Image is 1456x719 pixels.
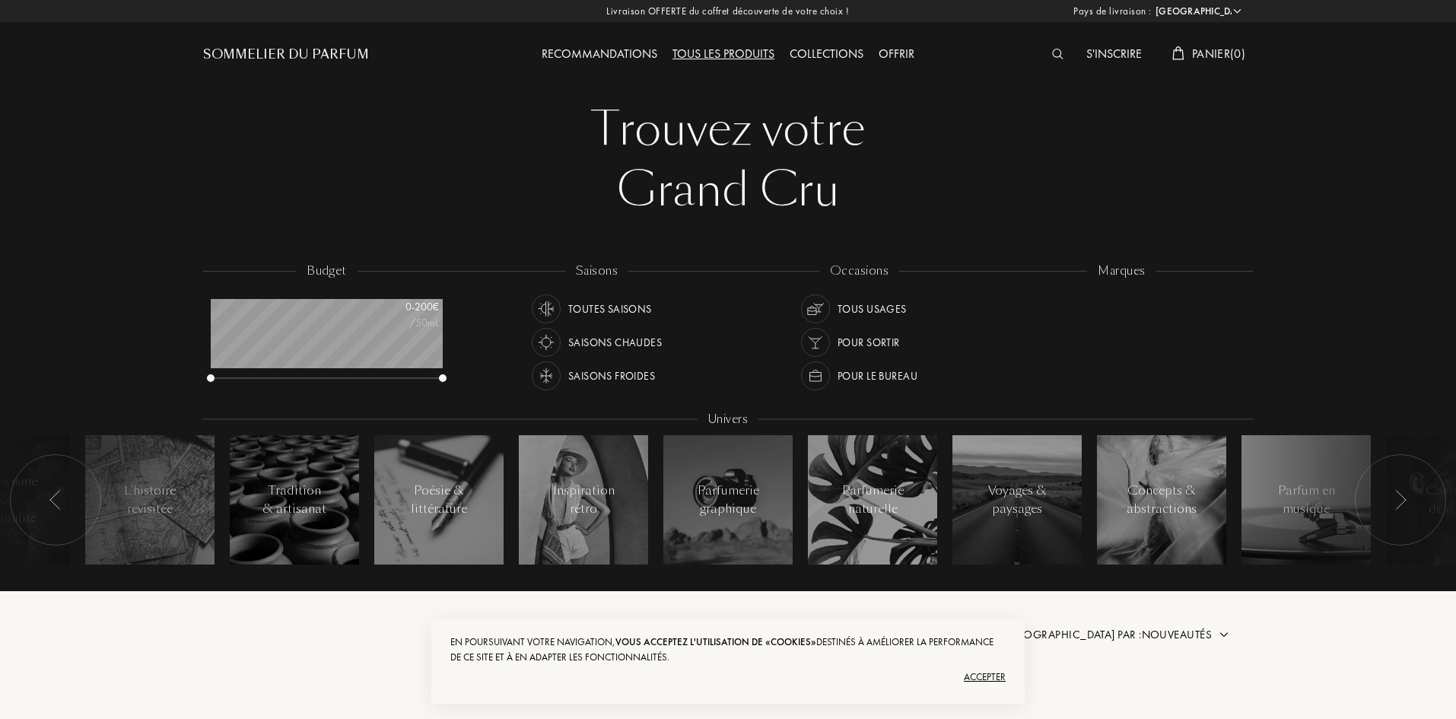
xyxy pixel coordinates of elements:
[450,665,1006,689] div: Accepter
[1006,627,1212,642] span: [GEOGRAPHIC_DATA] par : Nouveautés
[782,46,871,62] a: Collections
[1087,262,1156,280] div: marques
[363,299,439,315] div: 0 - 200 €
[565,262,628,280] div: saisons
[1079,45,1149,65] div: S'inscrire
[665,45,782,65] div: Tous les produits
[1172,46,1184,60] img: cart_white.svg
[1192,46,1245,62] span: Panier ( 0 )
[363,315,439,331] div: /50mL
[407,482,472,518] div: Poésie & littérature
[215,160,1241,221] div: Grand Cru
[1052,49,1063,59] img: search_icn_white.svg
[805,332,826,353] img: usage_occasion_party_white.svg
[782,45,871,65] div: Collections
[262,482,327,518] div: Tradition & artisanat
[568,294,652,323] div: Toutes saisons
[1079,46,1149,62] a: S'inscrire
[568,328,662,357] div: Saisons chaudes
[805,298,826,320] img: usage_occasion_all_white.svg
[49,490,62,510] img: arr_left.svg
[696,482,761,518] div: Parfumerie graphique
[296,262,358,280] div: budget
[838,328,900,357] div: Pour sortir
[536,365,557,387] img: usage_season_cold_white.svg
[819,262,899,280] div: occasions
[536,332,557,353] img: usage_season_hot_white.svg
[552,482,616,518] div: Inspiration rétro
[615,635,816,648] span: vous acceptez l'utilisation de «cookies»
[534,45,665,65] div: Recommandations
[838,361,917,390] div: Pour le bureau
[698,411,758,428] div: Univers
[203,46,369,64] a: Sommelier du Parfum
[1218,628,1230,641] img: arrow.png
[871,46,922,62] a: Offrir
[871,45,922,65] div: Offrir
[1394,490,1407,510] img: arr_left.svg
[805,365,826,387] img: usage_occasion_work_white.svg
[568,361,655,390] div: Saisons froides
[841,482,905,518] div: Parfumerie naturelle
[215,99,1241,160] div: Trouvez votre
[1127,482,1197,518] div: Concepts & abstractions
[985,482,1050,518] div: Voyages & paysages
[536,298,557,320] img: usage_season_average_white.svg
[534,46,665,62] a: Recommandations
[838,294,907,323] div: Tous usages
[1073,4,1152,19] span: Pays de livraison :
[665,46,782,62] a: Tous les produits
[450,635,1006,665] div: En poursuivant votre navigation, destinés à améliorer la performance de ce site et à en adapter l...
